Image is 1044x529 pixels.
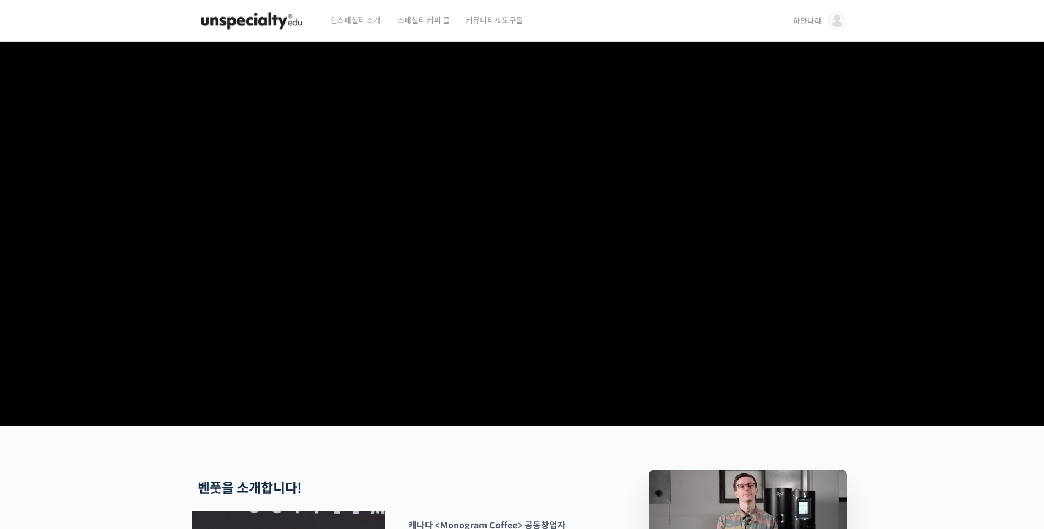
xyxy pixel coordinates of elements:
h2: 벤풋을 소개합니다! [198,481,591,497]
span: 하얀나라 [793,16,821,26]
